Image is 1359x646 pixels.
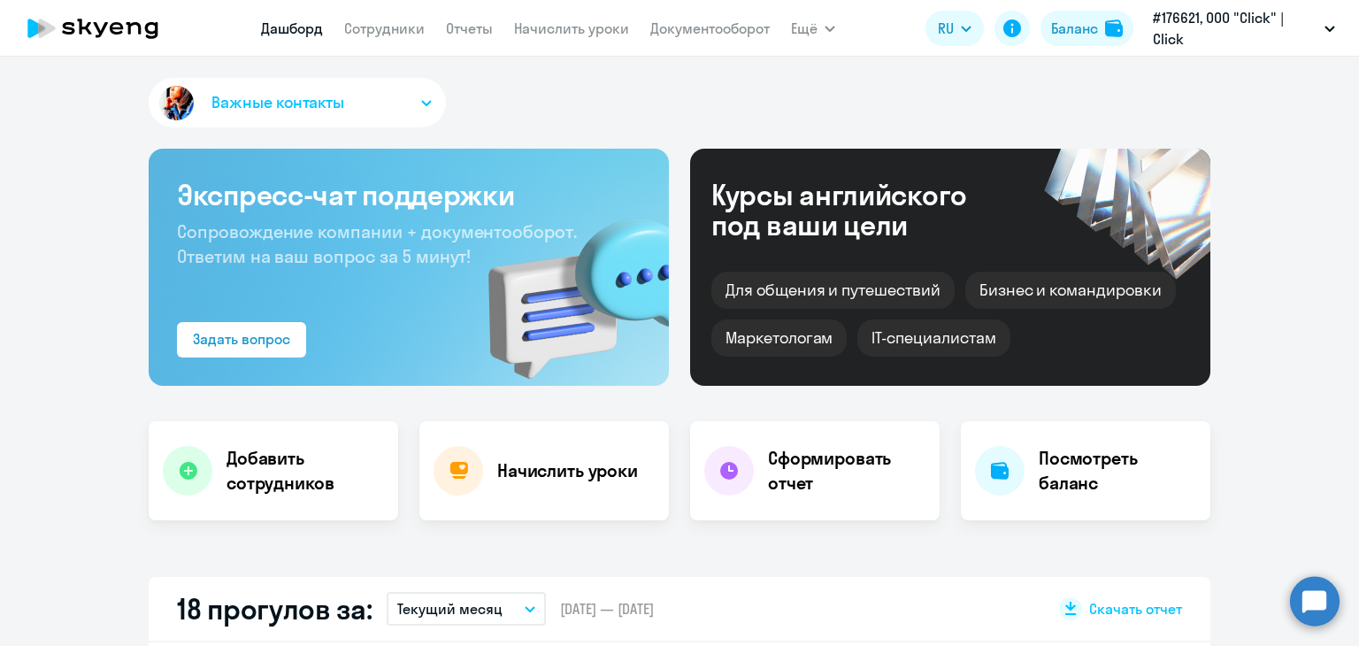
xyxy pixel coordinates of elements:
h4: Сформировать отчет [768,446,925,496]
img: bg-img [463,187,669,386]
a: Сотрудники [344,19,425,37]
h4: Посмотреть баланс [1039,446,1196,496]
img: balance [1105,19,1123,37]
button: Задать вопрос [177,322,306,358]
span: Важные контакты [211,91,344,114]
div: Для общения и путешествий [711,272,955,309]
a: Документооборот [650,19,770,37]
h3: Экспресс-чат поддержки [177,177,641,212]
span: Сопровождение компании + документооборот. Ответим на ваш вопрос за 5 минут! [177,220,577,267]
a: Начислить уроки [514,19,629,37]
button: Важные контакты [149,78,446,127]
div: Задать вопрос [193,328,290,350]
span: Скачать отчет [1089,599,1182,619]
button: RU [925,11,984,46]
div: Маркетологам [711,319,847,357]
div: Бизнес и командировки [965,272,1176,309]
p: #176621, ООО "Click" | Click [1153,7,1317,50]
button: Балансbalance [1040,11,1133,46]
button: Текущий месяц [387,592,546,626]
button: #176621, ООО "Click" | Click [1144,7,1344,50]
img: avatar [156,82,197,124]
span: Ещё [791,18,818,39]
h2: 18 прогулов за: [177,591,372,627]
button: Ещё [791,11,835,46]
a: Отчеты [446,19,493,37]
p: Текущий месяц [397,598,503,619]
span: RU [938,18,954,39]
div: IT-специалистам [857,319,1010,357]
h4: Начислить уроки [497,458,638,483]
div: Курсы английского под ваши цели [711,180,1014,240]
a: Дашборд [261,19,323,37]
div: Баланс [1051,18,1098,39]
h4: Добавить сотрудников [226,446,384,496]
span: [DATE] — [DATE] [560,599,654,619]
